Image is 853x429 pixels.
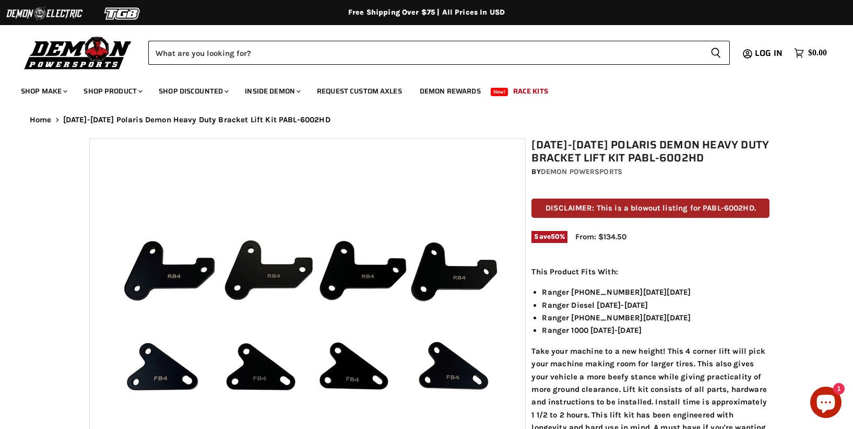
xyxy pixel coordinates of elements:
[750,49,789,58] a: Log in
[13,80,74,102] a: Shop Make
[148,41,730,65] form: Product
[531,199,769,218] p: DISCLAIMER: This is a blowout listing for PABL-6002HD.
[237,80,307,102] a: Inside Demon
[575,232,626,241] span: From: $134.50
[542,324,769,337] li: Ranger 1000 [DATE]-[DATE]
[702,41,730,65] button: Search
[789,45,832,61] a: $0.00
[63,115,330,124] span: [DATE]-[DATE] Polaris Demon Heavy Duty Bracket Lift Kit PABL-6002HD
[151,80,235,102] a: Shop Discounted
[21,34,135,71] img: Demon Powersports
[491,88,508,96] span: New!
[531,166,769,178] div: by
[13,76,824,102] ul: Main menu
[9,115,844,124] nav: Breadcrumbs
[30,115,52,124] a: Home
[755,47,783,60] span: Log in
[542,286,769,298] li: Ranger [PHONE_NUMBER][DATE][DATE]
[542,311,769,324] li: Ranger [PHONE_NUMBER][DATE][DATE]
[542,299,769,311] li: Ranger Diesel [DATE]-[DATE]
[505,80,556,102] a: Race Kits
[148,41,702,65] input: Search
[84,4,162,24] img: TGB Logo 2
[541,167,622,176] a: Demon Powersports
[807,387,845,421] inbox-online-store-chat: Shopify online store chat
[551,233,560,240] span: 50
[5,4,84,24] img: Demon Electric Logo 2
[412,80,489,102] a: Demon Rewards
[9,8,844,17] div: Free Shipping Over $75 | All Prices In USD
[808,48,827,58] span: $0.00
[309,80,410,102] a: Request Custom Axles
[531,265,769,278] p: This Product Fits With:
[531,138,769,165] h1: [DATE]-[DATE] Polaris Demon Heavy Duty Bracket Lift Kit PABL-6002HD
[531,231,567,242] span: Save %
[76,80,149,102] a: Shop Product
